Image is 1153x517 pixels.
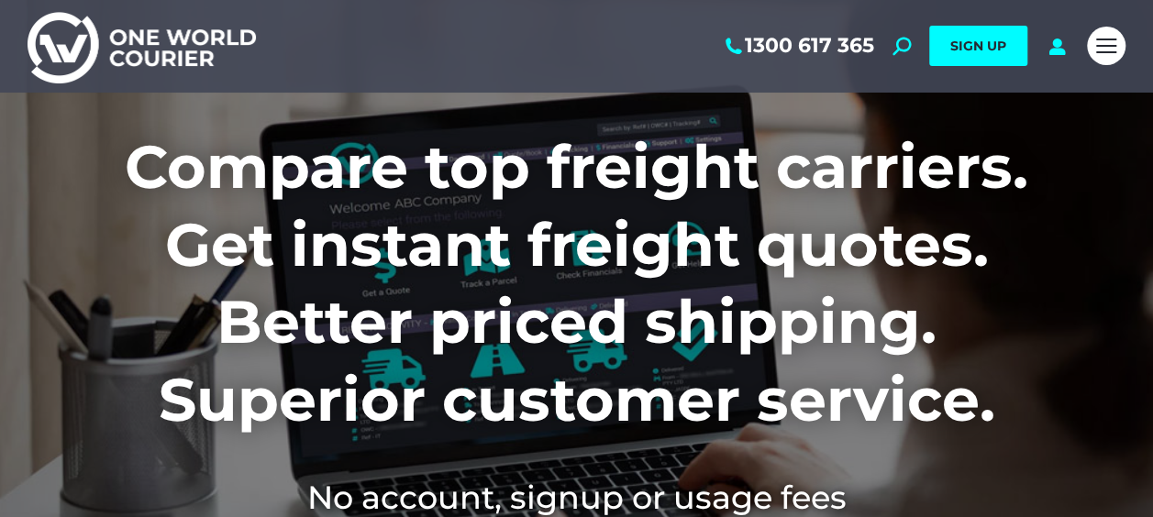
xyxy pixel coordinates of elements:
[722,34,874,58] a: 1300 617 365
[28,9,256,83] img: One World Courier
[28,128,1125,438] h1: Compare top freight carriers. Get instant freight quotes. Better priced shipping. Superior custom...
[929,26,1027,66] a: SIGN UP
[950,38,1006,54] span: SIGN UP
[1087,27,1125,65] a: Mobile menu icon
